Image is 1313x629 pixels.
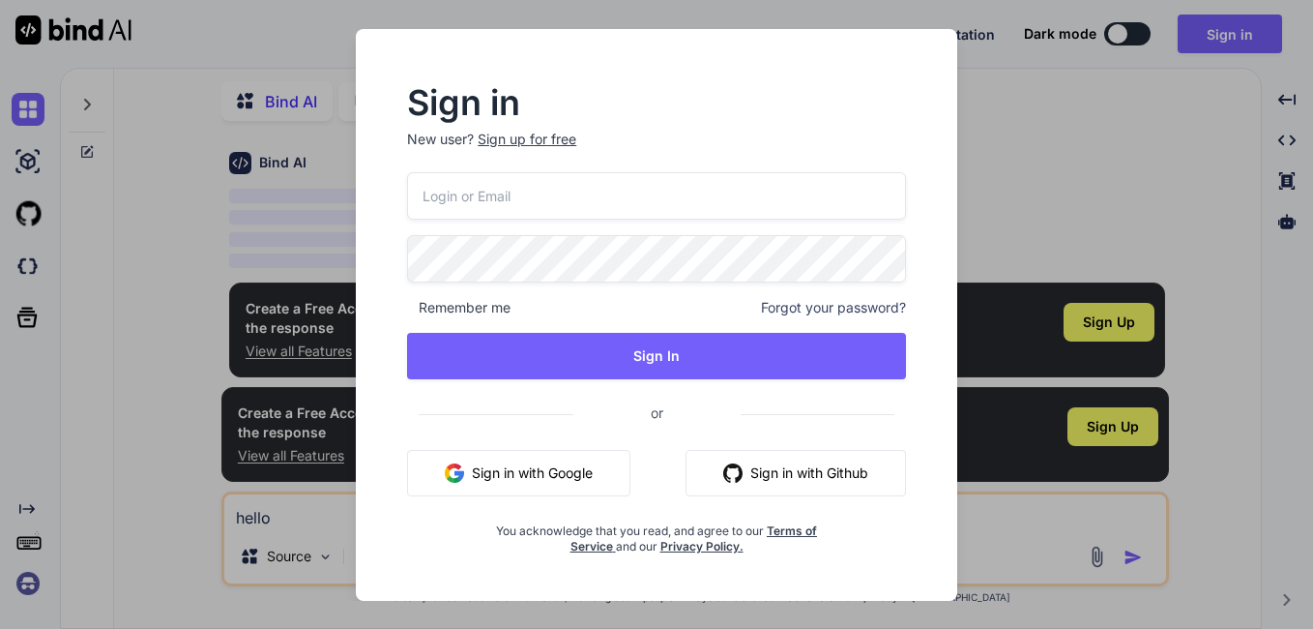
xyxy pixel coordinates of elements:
[407,450,630,496] button: Sign in with Google
[761,298,906,317] span: Forgot your password?
[490,512,823,554] div: You acknowledge that you read, and agree to our and our
[407,333,906,379] button: Sign In
[407,130,906,172] p: New user?
[478,130,576,149] div: Sign up for free
[445,464,464,483] img: google
[570,524,818,554] a: Terms of Service
[407,172,906,220] input: Login or Email
[407,87,906,118] h2: Sign in
[660,539,744,554] a: Privacy Policy.
[686,450,906,496] button: Sign in with Github
[723,464,743,483] img: github
[407,298,511,317] span: Remember me
[573,389,741,436] span: or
